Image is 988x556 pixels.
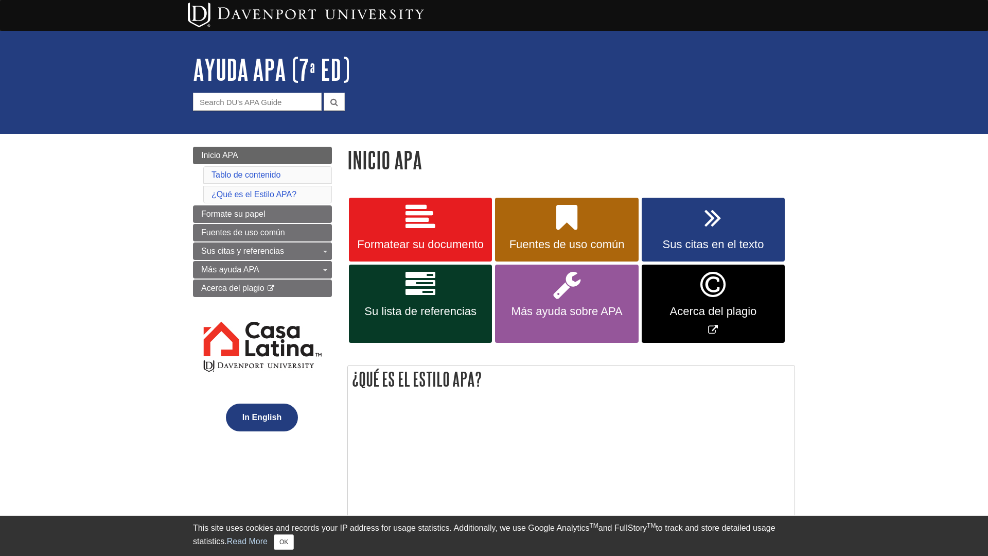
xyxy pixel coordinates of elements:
[188,3,424,27] img: Davenport University
[193,280,332,297] a: Acerca del plagio
[642,198,785,262] a: Sus citas en el texto
[349,265,492,343] a: Su lista de referencias
[193,147,332,164] a: Inicio APA
[193,205,332,223] a: Formate su papel
[642,265,785,343] a: Link opens in new window
[357,238,484,251] span: Formatear su documento
[647,522,656,529] sup: TM
[201,247,284,255] span: Sus citas y referencias
[201,284,264,292] span: Acerca del plagio
[201,151,238,160] span: Inicio APA
[349,198,492,262] a: Formatear su documento
[201,265,259,274] span: Más ayuda APA
[193,54,350,85] a: AYUDA APA (7ª ED)
[211,170,280,179] a: Tablo de contenido
[201,228,285,237] span: Fuentes de uso común
[267,285,275,292] i: This link opens in a new window
[227,537,268,546] a: Read More
[274,534,294,550] button: Close
[193,147,332,449] div: Guide Page Menu
[193,224,332,241] a: Fuentes de uso común
[495,265,638,343] a: Más ayuda sobre APA
[357,305,484,318] span: Su lista de referencias
[503,238,630,251] span: Fuentes de uso común
[226,404,298,431] button: In English
[649,305,777,318] span: Acerca del plagio
[193,242,332,260] a: Sus citas y referencias
[347,147,795,173] h1: Inicio APA
[193,522,795,550] div: This site uses cookies and records your IP address for usage statistics. Additionally, we use Goo...
[649,238,777,251] span: Sus citas en el texto
[223,413,301,422] a: In English
[201,210,266,218] span: Formate su papel
[211,190,296,199] a: ¿Qué es el Estilo APA?
[193,93,322,111] input: Search DU's APA Guide
[495,198,638,262] a: Fuentes de uso común
[348,366,795,393] h2: ¿Qué es el Estilo APA?
[193,261,332,279] a: Más ayuda APA
[589,522,598,529] sup: TM
[503,305,630,318] span: Más ayuda sobre APA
